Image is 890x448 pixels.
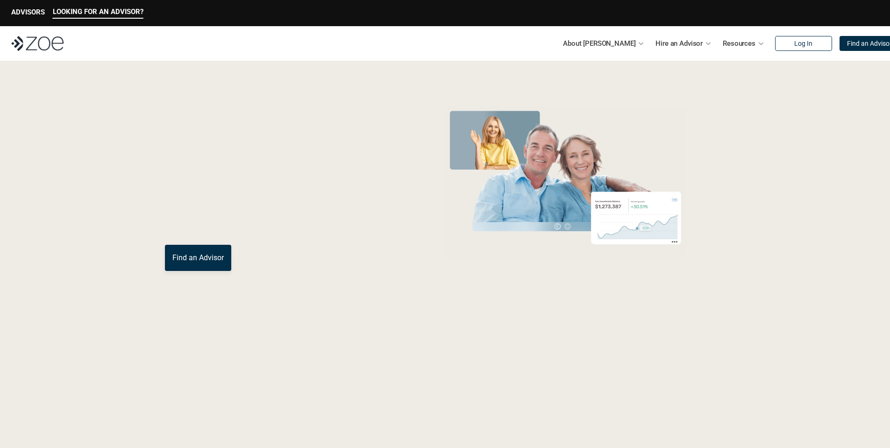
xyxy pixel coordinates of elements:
[165,211,406,234] p: You deserve an advisor you can trust. [PERSON_NAME], hire, and invest with vetted, fiduciary, fin...
[22,390,868,424] p: Loremipsum: *DolOrsi Ametconsecte adi Eli Seddoeius tem inc utlaboreet. Dol 1752 MagNaal Enimadmi...
[53,7,143,16] p: LOOKING FOR AN ADVISOR?
[794,40,812,48] p: Log In
[165,103,373,139] span: Grow Your Wealth
[775,36,832,51] a: Log In
[165,245,231,271] a: Find an Advisor
[436,264,695,269] em: The information in the visuals above is for illustrative purposes only and does not represent an ...
[723,36,755,50] p: Resources
[441,107,690,258] img: Zoe Financial Hero Image
[165,135,354,202] span: with a Financial Advisor
[172,253,224,262] p: Find an Advisor
[655,36,703,50] p: Hire an Advisor
[11,8,45,16] p: ADVISORS
[563,36,635,50] p: About [PERSON_NAME]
